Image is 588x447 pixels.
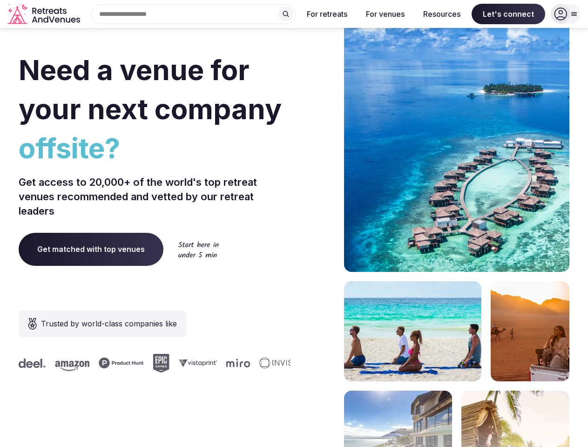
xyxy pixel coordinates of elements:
svg: Retreats and Venues company logo [7,4,82,25]
button: For venues [358,4,412,24]
span: Trusted by world-class companies like [41,318,177,329]
a: Visit the homepage [7,4,82,25]
img: Start here in under 5 min [178,241,219,257]
span: offsite? [19,129,291,168]
a: Get matched with top venues [19,233,163,265]
button: Resources [416,4,468,24]
span: Need a venue for your next company [19,53,282,126]
span: Let's connect [472,4,545,24]
p: Get access to 20,000+ of the world's top retreat venues recommended and vetted by our retreat lea... [19,175,291,218]
svg: Miro company logo [225,359,249,367]
button: For retreats [299,4,355,24]
svg: Vistaprint company logo [178,359,216,367]
svg: Invisible company logo [258,358,310,369]
img: yoga on tropical beach [344,281,481,381]
img: woman sitting in back of truck with camels [491,281,569,381]
svg: Deel company logo [18,359,45,368]
svg: Epic Games company logo [152,354,169,372]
